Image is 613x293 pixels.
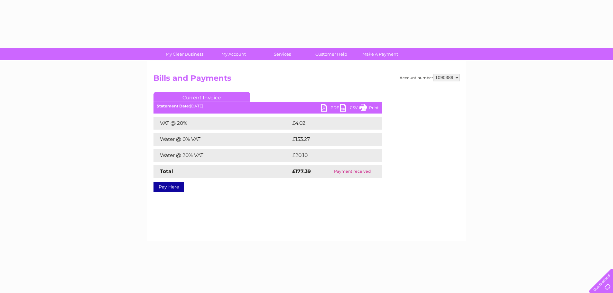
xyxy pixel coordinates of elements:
a: Services [256,48,309,60]
div: [DATE] [153,104,382,108]
a: Pay Here [153,182,184,192]
a: Current Invoice [153,92,250,102]
a: My Clear Business [158,48,211,60]
td: £4.02 [291,117,367,130]
td: VAT @ 20% [153,117,291,130]
a: PDF [321,104,340,113]
b: Statement Date: [157,104,190,108]
a: Make A Payment [354,48,407,60]
a: My Account [207,48,260,60]
td: Water @ 0% VAT [153,133,291,146]
h2: Bills and Payments [153,74,460,86]
a: Customer Help [305,48,358,60]
div: Account number [400,74,460,81]
td: Water @ 20% VAT [153,149,291,162]
a: Print [359,104,379,113]
td: £20.10 [291,149,368,162]
td: £153.27 [291,133,370,146]
td: Payment received [323,165,382,178]
strong: £177.39 [292,168,311,174]
strong: Total [160,168,173,174]
a: CSV [340,104,359,113]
